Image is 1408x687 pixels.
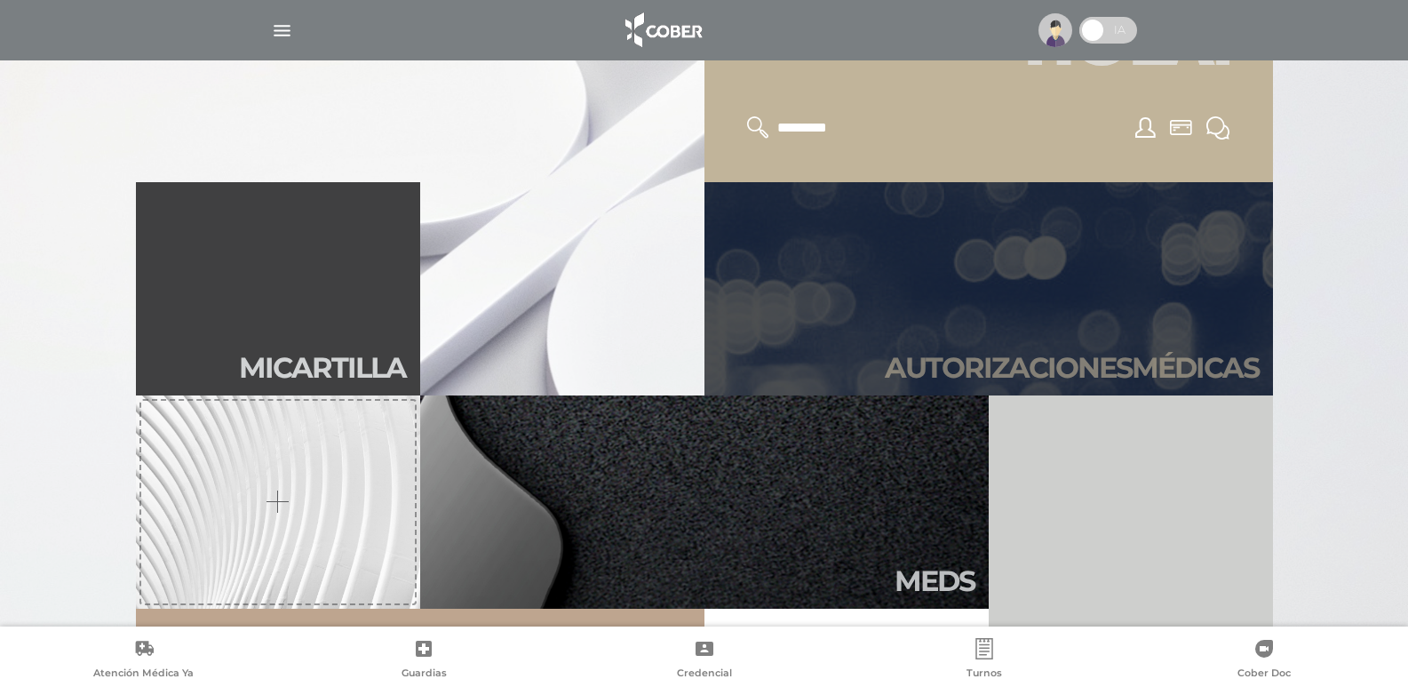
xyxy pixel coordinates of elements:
a: Guardias [283,638,563,683]
img: profile-placeholder.svg [1038,13,1072,47]
span: Turnos [967,667,1002,683]
img: logo_cober_home-white.png [616,9,709,52]
a: Turnos [844,638,1124,683]
a: Atención Médica Ya [4,638,283,683]
a: Cober Doc [1125,638,1404,683]
a: Credencial [564,638,844,683]
h2: Meds [895,564,974,598]
img: Cober_menu-lines-white.svg [271,20,293,42]
a: Meds [420,395,989,609]
span: Credencial [677,667,732,683]
h2: Autori zaciones médicas [885,351,1259,385]
span: Atención Médica Ya [93,667,194,683]
span: Guardias [402,667,447,683]
a: Autorizacionesmédicas [704,182,1273,395]
span: Cober Doc [1237,667,1291,683]
h2: Mi car tilla [239,351,406,385]
a: Micartilla [136,182,420,395]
